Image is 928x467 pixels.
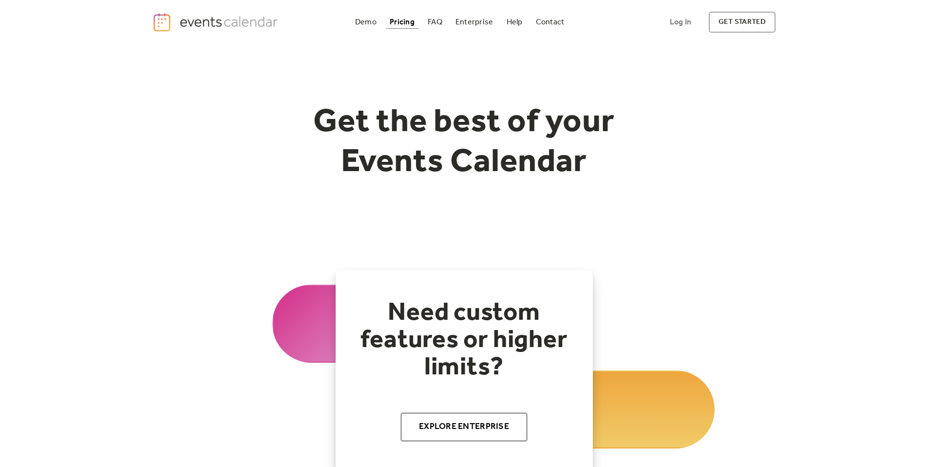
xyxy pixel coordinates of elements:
a: FAQ [424,16,446,29]
a: Demo [351,16,380,29]
a: Enterprise [452,16,497,29]
a: Help [503,16,527,29]
div: Pricing [390,19,415,25]
a: Contact [532,16,568,29]
div: Enterprise [455,19,493,25]
a: Pricing [386,16,418,29]
h2: Need custom features or higher limits? [355,299,573,381]
div: Help [507,19,523,25]
div: Demo [355,19,377,25]
h1: Get the best of your Events Calendar [277,103,651,182]
a: Explore Enterprise [400,412,528,442]
a: get started [709,12,776,33]
div: FAQ [428,19,442,25]
div: Contact [536,19,565,25]
a: Log In [660,12,701,33]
